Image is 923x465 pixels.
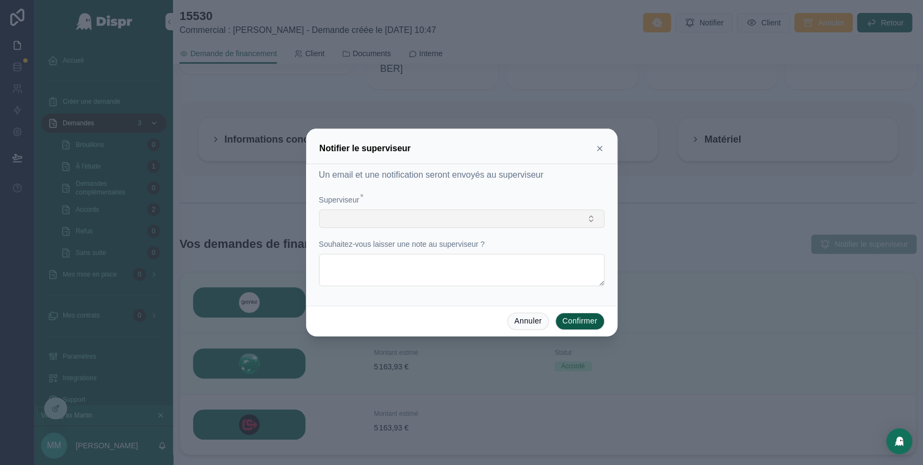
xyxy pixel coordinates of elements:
[319,196,360,204] span: Superviseur
[319,240,485,248] span: Souhaitez-vous laisser une note au superviseur ?
[507,313,549,330] button: Annuler
[886,428,912,454] div: Open Intercom Messenger
[320,142,411,155] h3: Notifier le superviseur
[319,210,605,228] button: Select Button
[319,170,543,179] span: Un email et une notification seront envoyés au superviseur
[555,313,605,330] button: Confirmer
